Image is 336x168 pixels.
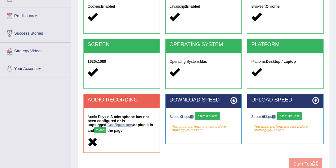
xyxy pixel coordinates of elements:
img: ajax-loader-fb-connection.gif [272,115,276,118]
a: Your Account [0,60,71,76]
strong: 0 [262,115,264,118]
h2: UPLOAD SPEED [251,97,319,103]
h2: SCREEN [87,42,155,48]
h2: DOWNLOAD SPEED [169,97,237,103]
h5: Browser: [251,5,319,9]
strong: Enabled [186,4,200,9]
div: Speed: Kbps [169,112,237,122]
h2: OPERATING SYSTEM [169,42,237,48]
strong: Desktop / Laptop [266,59,296,64]
em: You must perform the test before starting your exam [251,123,319,131]
button: Start 10s Test [277,112,302,120]
a: Predictions [0,7,71,23]
h5: Platform: [251,60,319,64]
em: You must perform the test before starting your exam [169,123,237,131]
strong: A microphone has not been configured or is unplugged. or plug it in and the page [87,115,153,133]
div: Speed: Kbps [251,112,319,122]
button: reload [94,127,106,133]
strong: Enabled [101,4,115,9]
h5: Cookies [87,5,155,9]
h5: Javascript [169,5,237,9]
img: ajax-loader-fb-connection.gif [190,115,194,118]
a: Strategy Videos [0,43,71,58]
strong: Mac [200,59,207,64]
a: Success Stories [0,25,71,41]
a: Configure now [108,123,133,127]
h2: PLATFORM [251,42,319,48]
h2: AUDIO RECORDING [87,97,155,103]
strong: 0 [180,115,182,118]
button: Start 10s Test [195,112,220,120]
strong: 1920x1080 [87,59,106,64]
h5: Audio Device: [87,115,155,135]
h5: Operating System: [169,60,237,64]
strong: Chrome [266,4,280,9]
